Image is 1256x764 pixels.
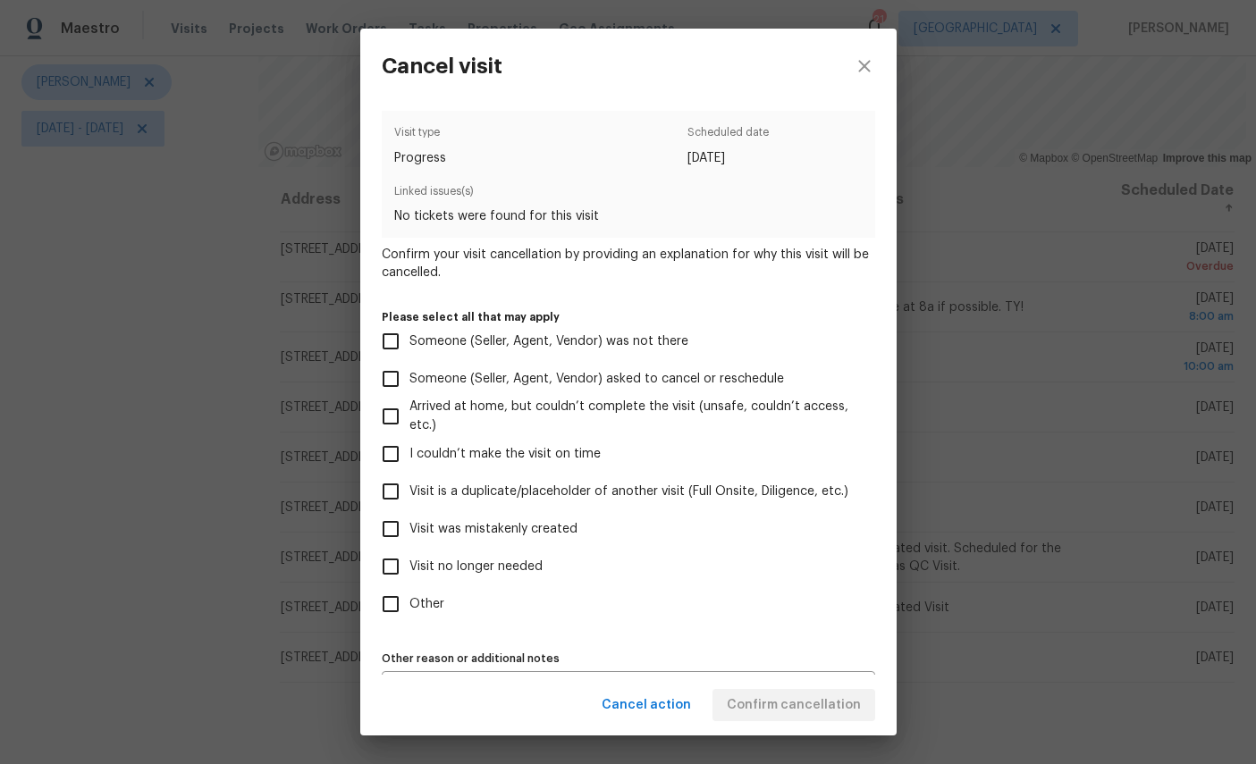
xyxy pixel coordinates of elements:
span: [DATE] [687,149,769,167]
span: Visit was mistakenly created [409,520,577,539]
span: Scheduled date [687,123,769,149]
button: close [832,29,897,104]
span: I couldn’t make the visit on time [409,445,601,464]
label: Other reason or additional notes [382,653,875,664]
span: Linked issues(s) [394,182,863,208]
span: Someone (Seller, Agent, Vendor) was not there [409,332,688,351]
span: Other [409,595,444,614]
span: Visit is a duplicate/placeholder of another visit (Full Onsite, Diligence, etc.) [409,483,848,501]
span: Someone (Seller, Agent, Vendor) asked to cancel or reschedule [409,370,784,389]
span: Visit no longer needed [409,558,543,576]
span: No tickets were found for this visit [394,207,863,225]
span: Arrived at home, but couldn’t complete the visit (unsafe, couldn’t access, etc.) [409,398,861,435]
button: Cancel action [594,689,698,722]
span: Confirm your visit cancellation by providing an explanation for why this visit will be cancelled. [382,246,875,281]
span: Visit type [394,123,446,149]
label: Please select all that may apply [382,312,875,323]
span: Progress [394,149,446,167]
h3: Cancel visit [382,54,502,79]
span: Cancel action [602,694,691,717]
